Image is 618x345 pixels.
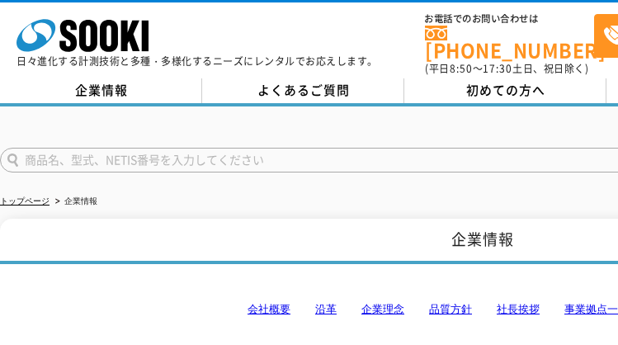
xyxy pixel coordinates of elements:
a: よくあるご質問 [202,78,404,103]
a: [PHONE_NUMBER] [425,26,594,59]
a: 会社概要 [248,303,290,315]
span: 初めての方へ [466,81,545,99]
li: 企業情報 [52,193,97,210]
a: 社長挨拶 [497,303,540,315]
a: 企業理念 [361,303,404,315]
a: 初めての方へ [404,78,606,103]
span: (平日 ～ 土日、祝日除く) [425,61,588,76]
span: お電話でのお問い合わせは [425,14,594,24]
span: 8:50 [450,61,473,76]
p: 日々進化する計測技術と多種・多様化するニーズにレンタルでお応えします。 [17,56,378,66]
a: 沿革 [315,303,337,315]
a: 品質方針 [429,303,472,315]
span: 17:30 [483,61,512,76]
